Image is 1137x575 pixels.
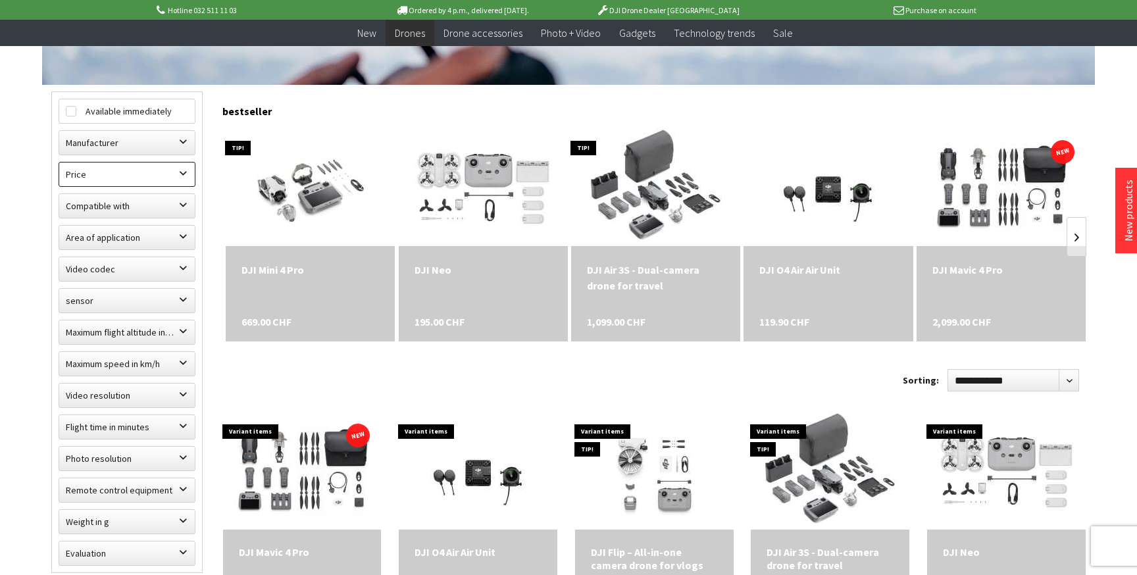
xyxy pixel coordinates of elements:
font: DJI Mavic 4 Pro [932,263,1003,276]
a: DJI O4 Air Air Unit 119.90 CHF [415,545,542,559]
label: Evaluation [59,541,195,565]
font: Photo + Video [541,26,601,39]
font: Weight in g [66,516,109,528]
font: DJI Drone Dealer [GEOGRAPHIC_DATA] [609,5,740,15]
font: DJI Air 3S - Dual-camera drone for travel [767,545,879,572]
font: New [357,26,376,39]
font: Manufacturer [66,137,118,149]
a: DJI Flip – All-in-one camera drone for vlogs 439.00 CHF [591,545,718,572]
label: Price [59,162,195,186]
a: Drone accessories [434,20,532,47]
label: Maximum flight altitude in meters [59,320,195,344]
img: DJI Air 3S - Dual-camera drone for travel [586,128,726,246]
font: DJI O4 Air Air Unit [415,545,495,559]
font: Maximum flight altitude in meters [66,326,196,338]
a: DJI Neo 195.00 CHF [415,262,552,278]
font: Available immediately [86,105,172,117]
font: Video resolution [66,389,130,401]
label: Weight in g [59,510,195,534]
font: 195.00 CHF [415,315,465,328]
font: Compatible with [66,200,130,212]
img: DJI Flip – All-in-one camera drone for vlogs [575,411,733,530]
a: Drones [386,20,434,47]
font: Price [66,168,86,180]
a: Technology trends [665,20,764,47]
font: Flight time in minutes [66,421,149,433]
a: New [348,20,386,47]
a: DJI Air 3S - Dual-camera drone for travel 1,099.00 CHF [587,262,724,293]
a: DJI Air 3S - Dual-camera drone for travel 1,099.00 CHF [767,545,894,572]
font: Technology trends [674,26,755,39]
img: DJI O4 Air Air Unit [419,411,538,530]
img: DJI Mini 4 Pro [236,128,384,246]
font: Purchase on account [905,5,976,15]
font: Maximum speed in km/h [66,358,160,370]
label: Available immediately [59,99,195,123]
font: 669.00 CHF [241,315,291,328]
font: Area of application [66,232,140,243]
img: DJI O4 Air Air Unit [769,128,888,246]
font: 2,099.00 CHF [932,315,991,328]
label: Area of application [59,226,195,249]
font: bestseller [222,105,272,118]
a: New products [1122,180,1135,241]
font: Hotline 032 511 11 03 [168,5,237,15]
font: DJI Neo [943,545,980,559]
font: DJI Mini 4 Pro [241,263,304,276]
label: Video codec [59,257,195,281]
label: Photo resolution [59,447,195,470]
label: sensor [59,289,195,312]
font: Gadgets [619,26,655,39]
font: Sorting: [903,374,939,386]
a: Gadgets [610,20,665,47]
a: Sale [764,20,802,47]
a: DJI Neo 195.00 CHF [943,545,1070,559]
font: 119.90 CHF [759,315,809,328]
font: Remote control equipment [66,484,172,496]
font: Drones [395,26,425,39]
label: Flight time in minutes [59,415,195,439]
font: Video codec [66,263,115,275]
font: Drone accessories [443,26,522,39]
img: DJI Neo [413,128,553,246]
label: Compatible with [59,194,195,218]
font: DJI Air 3S - Dual-camera drone for travel [587,263,699,292]
img: DJI Mavic 4 Pro [922,128,1080,246]
a: DJI Mavic 4 Pro 2,099.00 CHF [932,262,1070,278]
label: Video resolution [59,384,195,407]
font: Ordered by 4 p.m., delivered [DATE]. [409,5,529,15]
font: Sale [773,26,793,39]
font: DJI Flip – All-in-one camera drone for vlogs [591,545,703,572]
font: DJI O4 Air Air Unit [759,263,840,276]
font: Photo resolution [66,453,132,464]
img: DJI Neo [936,411,1076,530]
font: 1,099.00 CHF [587,315,645,328]
a: DJI O4 Air Air Unit 119.90 CHF [759,262,897,278]
font: DJI Mavic 4 Pro [239,545,309,559]
a: DJI Mavic 4 Pro 2,099.00 CHF [239,545,366,559]
img: DJI Mavic 4 Pro [223,411,381,530]
a: DJI Mini 4 Pro 669.00 CHF [241,262,379,278]
label: Remote control equipment [59,478,195,502]
font: Evaluation [66,547,106,559]
img: DJI Air 3S - Dual-camera drone for travel [760,411,900,530]
font: sensor [66,295,93,307]
font: DJI Neo [415,263,451,276]
a: Photo + Video [532,20,610,47]
label: Maximum speed in km/h [59,352,195,376]
label: Manufacturer [59,131,195,155]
